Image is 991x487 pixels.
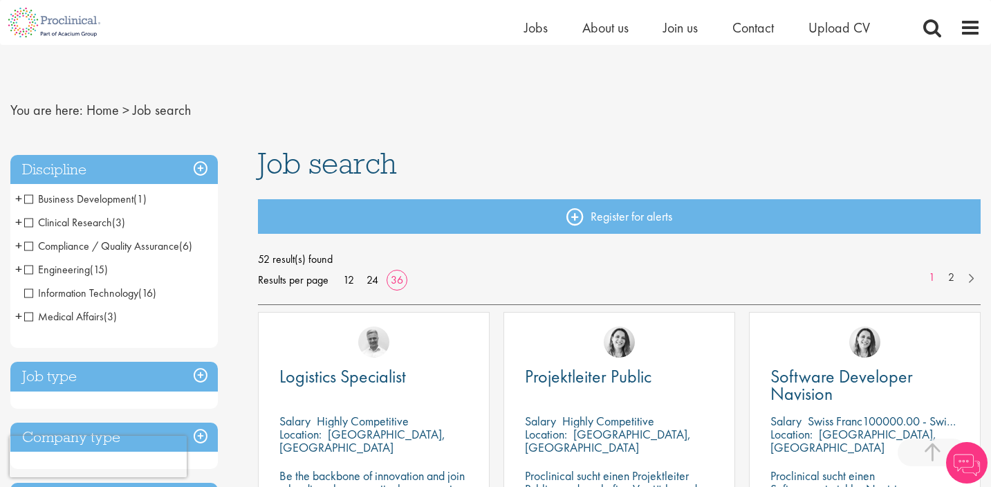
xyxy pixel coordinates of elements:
[24,215,125,230] span: Clinical Research
[24,192,133,206] span: Business Development
[15,306,22,327] span: +
[10,362,218,392] h3: Job type
[525,426,691,455] p: [GEOGRAPHIC_DATA], [GEOGRAPHIC_DATA]
[258,249,981,270] span: 52 result(s) found
[946,442,988,484] img: Chatbot
[24,262,90,277] span: Engineering
[663,19,698,37] a: Join us
[525,365,651,388] span: Projektleiter Public
[941,270,961,286] a: 2
[24,239,192,253] span: Compliance / Quality Assurance
[112,215,125,230] span: (3)
[317,413,409,429] p: Highly Competitive
[338,273,359,287] a: 12
[770,426,813,442] span: Location:
[770,365,913,405] span: Software Developer Navision
[279,426,322,442] span: Location:
[179,239,192,253] span: (6)
[24,309,117,324] span: Medical Affairs
[24,192,147,206] span: Business Development
[24,333,156,347] span: Office, Admin & Clerical
[10,155,218,185] h3: Discipline
[386,273,408,287] a: 36
[279,368,468,385] a: Logistics Specialist
[24,286,156,300] span: Information Technology
[258,270,328,291] span: Results per page
[525,426,567,442] span: Location:
[138,286,156,300] span: (16)
[279,413,311,429] span: Salary
[24,309,104,324] span: Medical Affairs
[24,239,179,253] span: Compliance / Quality Assurance
[279,426,445,455] p: [GEOGRAPHIC_DATA], [GEOGRAPHIC_DATA]
[770,368,959,403] a: Software Developer Navision
[24,333,143,347] span: Office, Admin & Clerical
[24,286,138,300] span: Information Technology
[582,19,629,37] a: About us
[90,262,108,277] span: (15)
[258,199,981,234] a: Register for alerts
[770,426,936,455] p: [GEOGRAPHIC_DATA], [GEOGRAPHIC_DATA]
[122,101,129,119] span: >
[133,192,147,206] span: (1)
[15,235,22,256] span: +
[849,327,880,358] img: Nur Ergiydiren
[358,327,389,358] img: Joshua Bye
[604,327,635,358] img: Nur Ergiydiren
[808,19,870,37] a: Upload CV
[15,329,22,350] span: +
[86,101,119,119] a: breadcrumb link
[362,273,383,287] a: 24
[24,262,108,277] span: Engineering
[104,309,117,324] span: (3)
[15,188,22,209] span: +
[525,413,556,429] span: Salary
[562,413,654,429] p: Highly Competitive
[922,270,942,286] a: 1
[15,212,22,232] span: +
[10,423,218,452] h3: Company type
[258,145,397,182] span: Job search
[133,101,191,119] span: Job search
[10,436,187,477] iframe: reCAPTCHA
[24,215,112,230] span: Clinical Research
[732,19,774,37] a: Contact
[279,365,406,388] span: Logistics Specialist
[10,101,83,119] span: You are here:
[143,333,156,347] span: (5)
[524,19,548,37] a: Jobs
[15,259,22,279] span: +
[770,413,802,429] span: Salary
[525,368,714,385] a: Projektleiter Public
